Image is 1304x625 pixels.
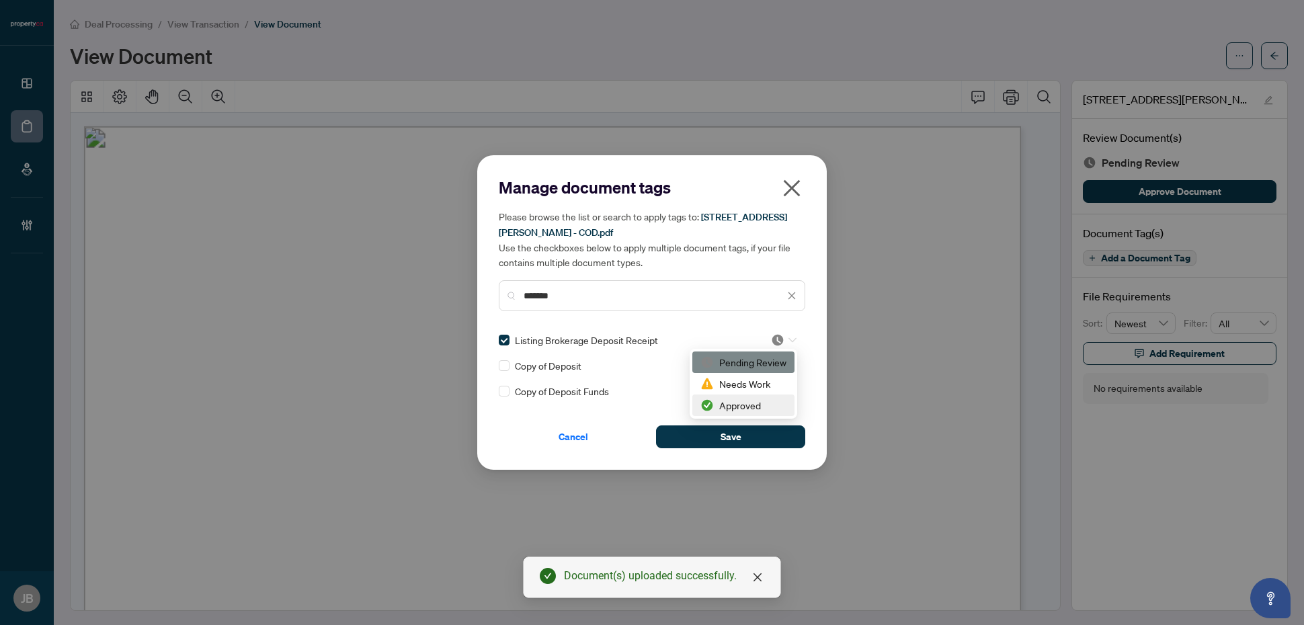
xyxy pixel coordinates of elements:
div: Needs Work [700,376,786,391]
div: Approved [700,398,786,413]
button: Cancel [499,425,648,448]
span: Copy of Deposit [515,358,581,373]
span: close [752,572,763,583]
span: Pending Review [771,333,797,347]
button: Open asap [1250,578,1291,618]
div: Needs Work [692,373,794,394]
h5: Please browse the list or search to apply tags to: Use the checkboxes below to apply multiple doc... [499,209,805,269]
img: status [771,333,784,347]
span: close [787,291,797,300]
div: Pending Review [692,351,794,373]
div: Document(s) uploaded successfully. [564,568,764,584]
img: status [700,399,714,412]
div: Approved [692,394,794,416]
span: Save [721,426,741,448]
img: status [700,356,714,369]
div: Pending Review [700,355,786,370]
img: status [700,377,714,390]
span: Copy of Deposit Funds [515,384,609,399]
button: Save [656,425,805,448]
span: Listing Brokerage Deposit Receipt [515,333,658,347]
h2: Manage document tags [499,177,805,198]
span: check-circle [540,568,556,584]
span: Cancel [559,426,588,448]
a: Close [750,570,765,585]
span: close [781,177,803,199]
